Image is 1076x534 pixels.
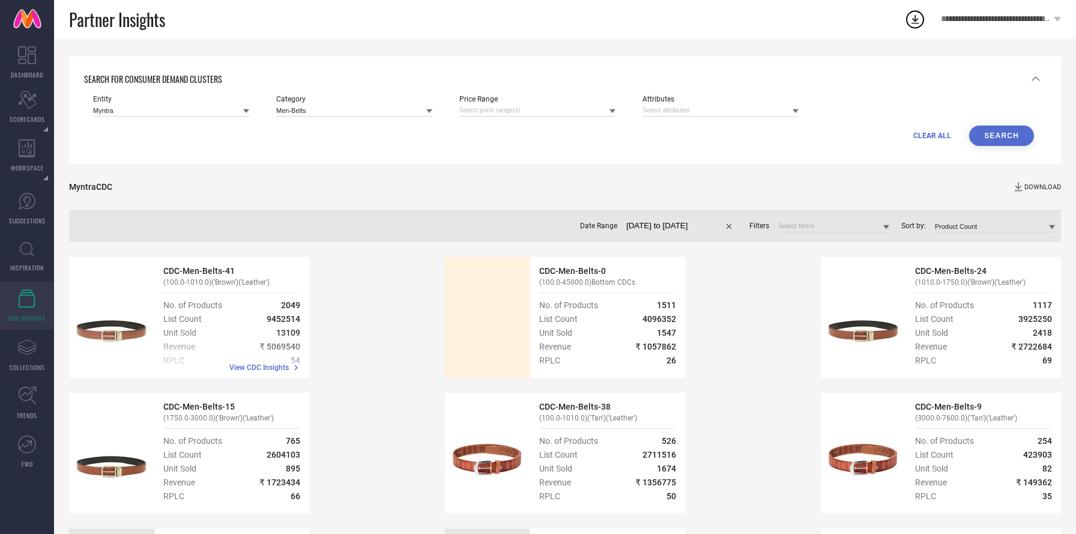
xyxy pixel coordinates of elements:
[915,300,974,310] span: No. of Products
[642,314,676,324] span: 4096352
[1016,478,1052,487] span: ₹ 149362
[915,314,954,324] span: List Count
[1038,436,1052,446] span: 254
[635,478,676,487] span: ₹ 1356775
[445,393,685,514] div: ('Tan')('Leather')
[539,314,578,324] span: List Count
[10,263,44,272] span: INSPIRATION
[259,478,300,487] span: ₹ 1723434
[267,314,300,324] span: 9452514
[749,222,769,230] span: Filters
[901,222,926,230] span: Sort by:
[587,414,637,422] span: ('Tan')('Leather')
[915,342,947,351] span: Revenue
[967,414,1017,422] span: ('Tan')('Leather')
[445,257,685,378] a: CDC-Men-Belts-0(100.0-45000.0)Bottom CDCsNo. of Products1511List Count4096352Unit Sold1547Revenue...
[22,460,33,469] span: FWD
[539,464,572,473] span: Unit Sold
[163,402,235,411] span: CDC-Men-Belts-15
[915,356,936,365] span: RPLC
[539,436,598,446] span: No. of Products
[913,132,951,140] span: CLEAR ALL
[1042,464,1052,473] span: 82
[539,328,572,338] span: Unit Sold
[163,266,235,276] span: CDC-Men-Belts-41
[539,478,571,487] span: Revenue
[445,257,685,378] div: Bottom CDCs
[216,414,274,422] span: ('Brown')('Leather')
[626,219,737,233] input: select date range
[163,491,184,501] span: RPLC
[539,402,611,411] span: CDC-Men-Belts-38
[666,491,676,501] span: 50
[69,257,309,378] a: CDC-Men-Belts-41(100.0-1010.0)('Brown')('Leather')No. of Products2049List Count9452514Unit Sold13...
[163,450,202,460] span: List Count
[286,464,300,473] span: 895
[915,478,947,487] span: Revenue
[821,257,1061,378] div: ('Brown')('Leather')
[539,491,560,501] span: RPLC
[163,436,222,446] span: No. of Products
[821,393,1061,514] div: ('Tan')('Leather')
[657,464,676,473] span: 1674
[276,95,432,103] span: Category
[635,342,676,351] span: ₹ 1057862
[915,328,948,338] span: Unit Sold
[662,436,676,446] span: 526
[10,115,45,124] span: SCORECARDS
[657,300,676,310] span: 1511
[267,450,300,460] span: 2604103
[778,220,889,232] input: Select filters
[10,363,45,372] span: COLLECTIONS
[281,300,300,310] span: 2049
[291,491,300,501] span: 66
[163,464,196,473] span: Unit Sold
[967,278,1026,287] span: ('Brown')('Leather')
[915,464,948,473] span: Unit Sold
[915,278,967,287] span: ( 1010.0-1750.0 )
[69,7,165,32] span: Partner Insights
[69,393,309,514] div: ('Brown')('Leather')
[657,328,676,338] span: 1547
[580,222,617,230] span: Date Range
[1042,356,1052,365] span: 69
[1033,328,1052,338] span: 2418
[666,356,676,365] span: 26
[642,450,676,460] span: 2711516
[69,182,112,192] div: Myntra CDC
[459,95,615,103] span: Price Range
[915,450,954,460] span: List Count
[1023,450,1052,460] span: 423903
[915,491,936,501] span: RPLC
[8,314,46,323] span: CDC INSIGHTS
[459,104,615,117] input: Select price range(s)
[904,8,926,30] div: Open download list
[539,414,587,422] span: ( 100.0-1010.0 )
[539,266,606,276] span: CDC-Men-Belts-0
[591,278,635,287] span: Bottom CDCs
[539,342,571,351] span: Revenue
[211,278,270,287] span: ('Brown')('Leather')
[539,450,578,460] span: List Count
[286,436,300,446] span: 765
[17,411,37,420] span: TRENDS
[84,73,222,85] span: SEARCH FOR CONSUMER DEMAND CLUSTERS
[69,393,309,514] a: CDC-Men-Belts-15(1750.0-3000.0)('Brown')('Leather')No. of Products765List Count2604103Unit Sold89...
[539,356,560,365] span: RPLC
[915,436,974,446] span: No. of Products
[642,104,799,117] input: Select attributes
[915,402,982,411] span: CDC-Men-Belts-9
[69,257,309,378] div: ('Brown')('Leather')
[915,266,987,276] span: CDC-Men-Belts-24
[11,70,43,79] span: DASHBOARD
[445,393,685,514] a: CDC-Men-Belts-38(100.0-1010.0)('Tan')('Leather')No. of Products526List Count2711516Unit Sold1674R...
[821,257,1061,378] a: CDC-Men-Belts-24(1010.0-1750.0)('Brown')('Leather')No. of Products1117List Count3925250Unit Sold2...
[969,126,1034,146] button: Search
[1011,342,1052,351] span: ₹ 2722684
[642,95,799,103] span: Attributes
[1024,183,1061,191] span: DOWNLOAD
[9,216,46,225] span: SUGGESTIONS
[539,278,591,287] span: ( 100.0-45000.0 )
[93,95,249,103] span: Entity
[163,478,195,487] span: Revenue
